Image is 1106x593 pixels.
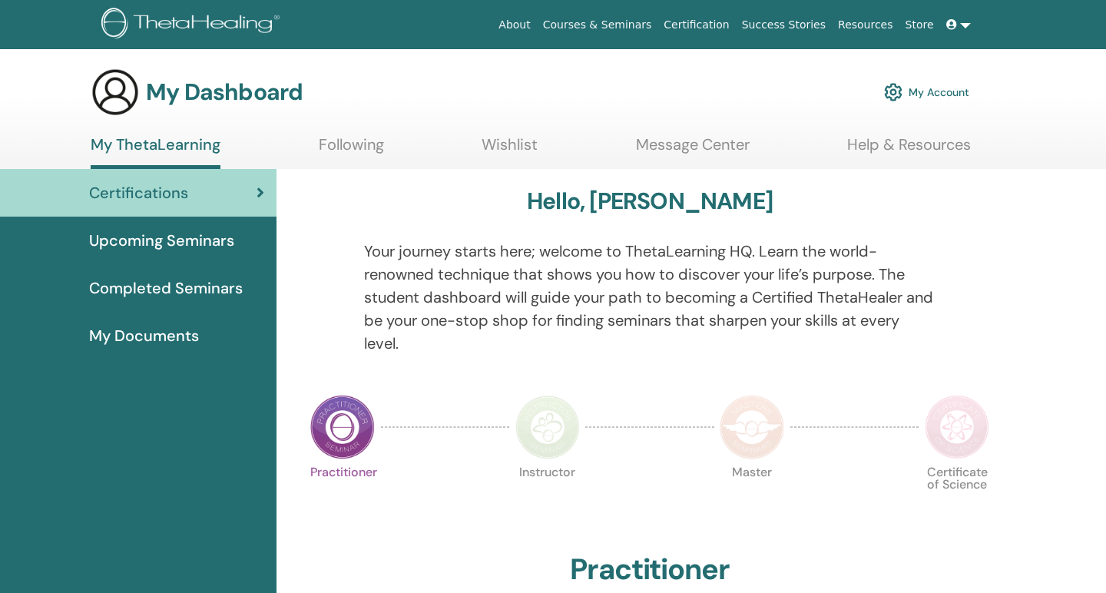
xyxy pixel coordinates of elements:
[146,78,303,106] h3: My Dashboard
[492,11,536,39] a: About
[310,466,375,531] p: Practitioner
[319,135,384,165] a: Following
[899,11,940,39] a: Store
[101,8,285,42] img: logo.png
[89,229,234,252] span: Upcoming Seminars
[515,395,580,459] img: Instructor
[720,466,784,531] p: Master
[884,79,902,105] img: cog.svg
[832,11,899,39] a: Resources
[636,135,750,165] a: Message Center
[736,11,832,39] a: Success Stories
[925,395,989,459] img: Certificate of Science
[91,135,220,169] a: My ThetaLearning
[884,75,969,109] a: My Account
[925,466,989,531] p: Certificate of Science
[537,11,658,39] a: Courses & Seminars
[657,11,735,39] a: Certification
[527,187,773,215] h3: Hello, [PERSON_NAME]
[91,68,140,117] img: generic-user-icon.jpg
[89,324,199,347] span: My Documents
[310,395,375,459] img: Practitioner
[515,466,580,531] p: Instructor
[89,181,188,204] span: Certifications
[482,135,538,165] a: Wishlist
[570,552,730,588] h2: Practitioner
[364,240,936,355] p: Your journey starts here; welcome to ThetaLearning HQ. Learn the world-renowned technique that sh...
[720,395,784,459] img: Master
[847,135,971,165] a: Help & Resources
[89,277,243,300] span: Completed Seminars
